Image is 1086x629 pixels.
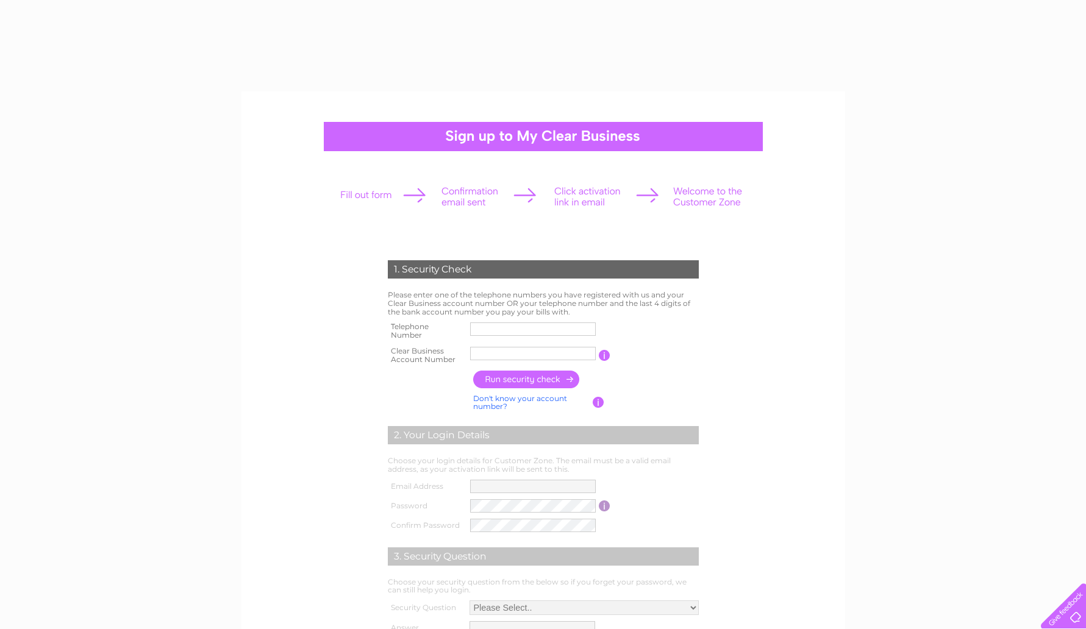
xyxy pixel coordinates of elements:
th: Clear Business Account Number [385,343,468,368]
div: 3. Security Question [388,547,699,566]
td: Choose your login details for Customer Zone. The email must be a valid email address, as your act... [385,453,702,477]
a: Don't know your account number? [473,394,567,411]
td: Please enter one of the telephone numbers you have registered with us and your Clear Business acc... [385,288,702,319]
input: Information [599,350,610,361]
th: Email Address [385,477,468,496]
th: Password [385,496,468,516]
th: Confirm Password [385,516,468,535]
input: Information [593,397,604,408]
th: Security Question [385,597,466,618]
div: 1. Security Check [388,260,699,279]
input: Information [599,500,610,511]
th: Telephone Number [385,319,468,343]
div: 2. Your Login Details [388,426,699,444]
td: Choose your security question from the below so if you forget your password, we can still help yo... [385,575,702,598]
